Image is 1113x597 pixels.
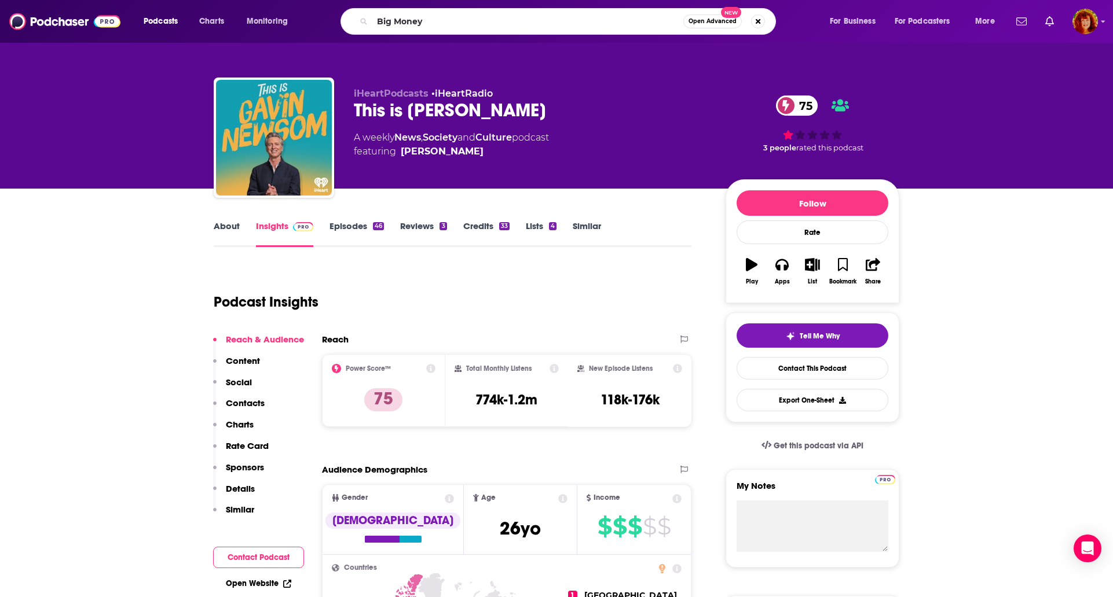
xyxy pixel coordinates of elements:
img: User Profile [1072,9,1098,34]
span: Podcasts [144,13,178,30]
span: $ [598,517,612,536]
a: Get this podcast via API [752,432,873,460]
span: and [457,132,475,143]
h3: 774k-1.2m [475,391,537,408]
span: 3 people [763,143,796,152]
input: Search podcasts, credits, & more... [372,12,683,31]
button: tell me why sparkleTell Me Why [737,323,888,348]
h3: 118k-176k [601,391,660,408]
button: open menu [239,12,303,31]
span: , [421,132,423,143]
button: Apps [767,250,797,292]
button: Content [213,355,260,377]
button: List [797,250,828,292]
a: Lists4 [526,220,556,247]
a: News [394,132,421,143]
div: Search podcasts, credits, & more... [352,8,787,35]
div: Bookmark [829,278,856,285]
span: iHeartPodcasts [354,88,429,99]
a: Open Website [226,578,291,588]
button: Show profile menu [1072,9,1098,34]
span: $ [613,517,627,536]
img: Podchaser Pro [293,222,313,231]
a: Reviews3 [400,220,446,247]
h2: New Episode Listens [589,364,653,373]
img: Podchaser - Follow, Share and Rate Podcasts [9,10,120,32]
a: Contact This Podcast [737,357,888,379]
h2: Power Score™ [346,364,391,373]
p: Charts [226,419,254,430]
button: Export One-Sheet [737,389,888,411]
div: 4 [549,222,556,230]
h1: Podcast Insights [214,293,318,311]
span: Tell Me Why [800,331,840,341]
button: Similar [213,504,254,525]
button: Details [213,483,255,504]
span: $ [657,517,671,536]
button: Charts [213,419,254,440]
a: Pro website [875,473,895,484]
span: Income [594,494,620,502]
span: For Business [830,13,876,30]
p: Reach & Audience [226,334,304,345]
span: 26 yo [500,517,541,540]
span: • [431,88,493,99]
div: Apps [775,278,790,285]
button: open menu [967,12,1009,31]
div: 46 [373,222,384,230]
span: Countries [344,564,377,572]
span: rated this podcast [796,143,863,152]
button: Share [858,250,888,292]
span: Get this podcast via API [774,441,863,451]
span: $ [628,517,642,536]
span: $ [643,517,656,536]
button: Follow [737,190,888,216]
button: Bookmark [828,250,858,292]
p: Content [226,355,260,366]
p: Details [226,483,255,494]
button: open menu [822,12,890,31]
span: Open Advanced [689,19,737,24]
span: Logged in as rpalermo [1072,9,1098,34]
button: Contact Podcast [213,547,304,568]
a: InsightsPodchaser Pro [256,220,313,247]
button: open menu [136,12,193,31]
button: Sponsors [213,462,264,483]
span: Charts [199,13,224,30]
a: Show notifications dropdown [1012,12,1031,31]
div: A weekly podcast [354,131,549,159]
img: tell me why sparkle [786,331,795,341]
a: Episodes46 [329,220,384,247]
a: iHeartRadio [435,88,493,99]
span: For Podcasters [895,13,950,30]
label: My Notes [737,480,888,500]
a: Gavin Newsom [401,145,484,159]
div: List [808,278,817,285]
span: New [721,7,742,18]
p: Rate Card [226,440,269,451]
div: Play [746,278,758,285]
h2: Audience Demographics [322,464,427,475]
p: Social [226,377,252,388]
img: Podchaser Pro [875,475,895,484]
p: 75 [364,388,402,411]
span: 75 [788,95,818,116]
div: Rate [737,220,888,244]
div: Open Intercom Messenger [1074,535,1101,562]
a: About [214,220,240,247]
a: This is Gavin Newsom [216,80,332,196]
a: Charts [192,12,231,31]
h2: Total Monthly Listens [466,364,532,373]
h2: Reach [322,334,349,345]
button: Reach & Audience [213,334,304,355]
p: Sponsors [226,462,264,473]
span: Monitoring [247,13,288,30]
div: 3 [440,222,446,230]
span: featuring [354,145,549,159]
a: Similar [573,220,601,247]
div: Share [865,278,881,285]
a: Show notifications dropdown [1041,12,1059,31]
button: Contacts [213,397,265,419]
a: Culture [475,132,512,143]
